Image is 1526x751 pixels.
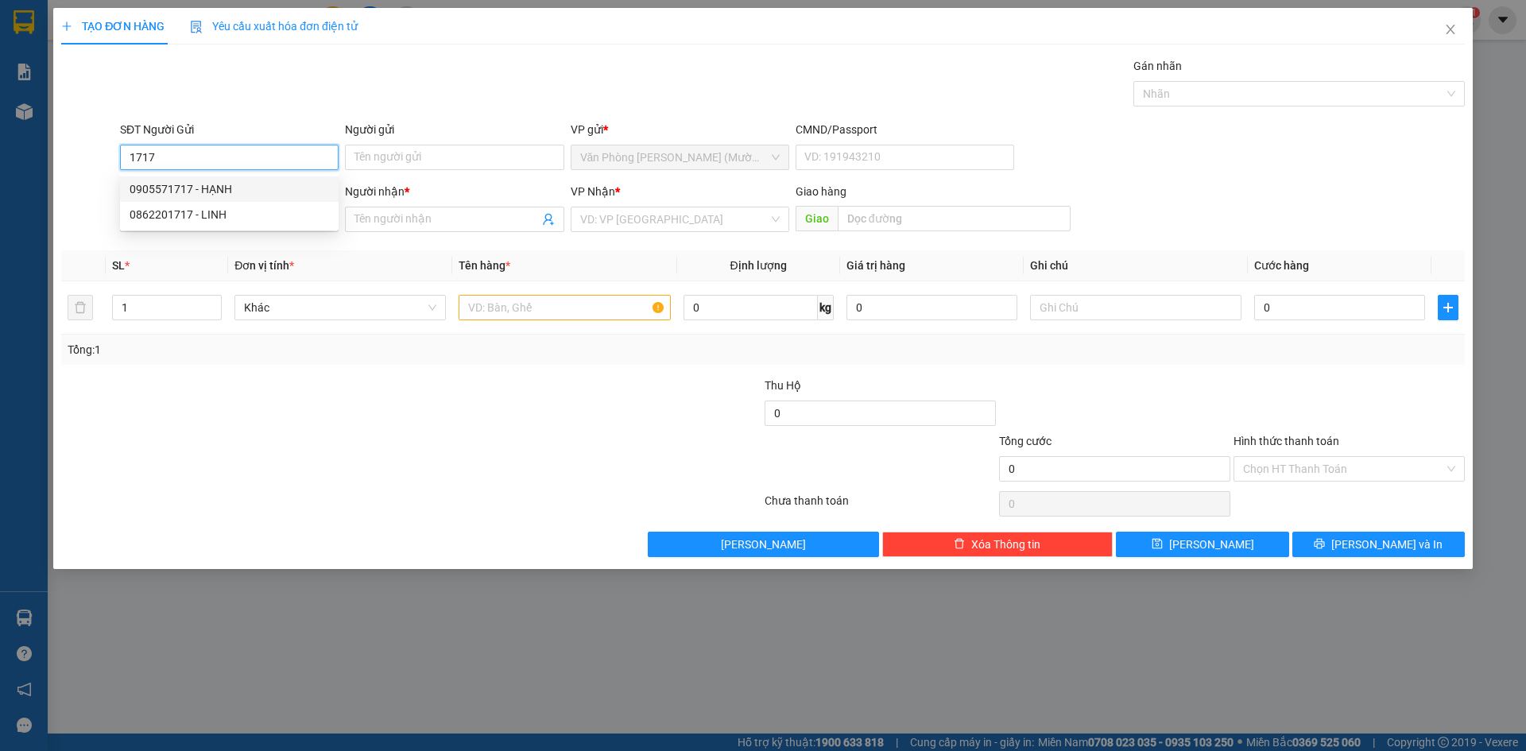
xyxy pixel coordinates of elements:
[345,183,564,200] div: Người nhận
[68,341,589,358] div: Tổng: 1
[1116,532,1288,557] button: save[PERSON_NAME]
[1133,60,1182,72] label: Gán nhãn
[882,532,1114,557] button: deleteXóa Thông tin
[796,206,838,231] span: Giao
[68,295,93,320] button: delete
[1254,259,1309,272] span: Cước hàng
[1152,538,1163,551] span: save
[796,185,846,198] span: Giao hàng
[134,60,219,73] b: [DOMAIN_NAME]
[244,296,436,319] span: Khác
[954,538,965,551] span: delete
[542,213,555,226] span: user-add
[130,206,329,223] div: 0862201717 - LINH
[580,145,780,169] span: Văn Phòng Trần Phú (Mường Thanh)
[20,20,99,99] img: logo.jpg
[234,259,294,272] span: Đơn vị tính
[1428,8,1473,52] button: Close
[846,295,1017,320] input: 0
[765,379,801,392] span: Thu Hộ
[61,21,72,32] span: plus
[1030,295,1241,320] input: Ghi Chú
[1024,250,1248,281] th: Ghi chú
[103,23,153,126] b: BIÊN NHẬN GỬI HÀNG
[120,121,339,138] div: SĐT Người Gửi
[648,532,879,557] button: [PERSON_NAME]
[721,536,806,553] span: [PERSON_NAME]
[1292,532,1465,557] button: printer[PERSON_NAME] và In
[112,259,125,272] span: SL
[190,21,203,33] img: icon
[1331,536,1443,553] span: [PERSON_NAME] và In
[1314,538,1325,551] span: printer
[120,202,339,227] div: 0862201717 - LINH
[1234,435,1339,447] label: Hình thức thanh toán
[846,259,905,272] span: Giá trị hàng
[838,206,1071,231] input: Dọc đường
[763,492,997,520] div: Chưa thanh toán
[818,295,834,320] span: kg
[20,103,90,177] b: [PERSON_NAME]
[1169,536,1254,553] span: [PERSON_NAME]
[571,185,615,198] span: VP Nhận
[1444,23,1457,36] span: close
[345,121,564,138] div: Người gửi
[61,20,165,33] span: TẠO ĐƠN HÀNG
[190,20,358,33] span: Yêu cầu xuất hóa đơn điện tử
[796,121,1014,138] div: CMND/Passport
[172,20,211,58] img: logo.jpg
[130,180,329,198] div: 0905571717 - HẠNH
[459,295,670,320] input: VD: Bàn, Ghế
[134,75,219,95] li: (c) 2017
[1439,301,1458,314] span: plus
[730,259,787,272] span: Định lượng
[1438,295,1458,320] button: plus
[459,259,510,272] span: Tên hàng
[571,121,789,138] div: VP gửi
[120,176,339,202] div: 0905571717 - HẠNH
[971,536,1040,553] span: Xóa Thông tin
[999,435,1052,447] span: Tổng cước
